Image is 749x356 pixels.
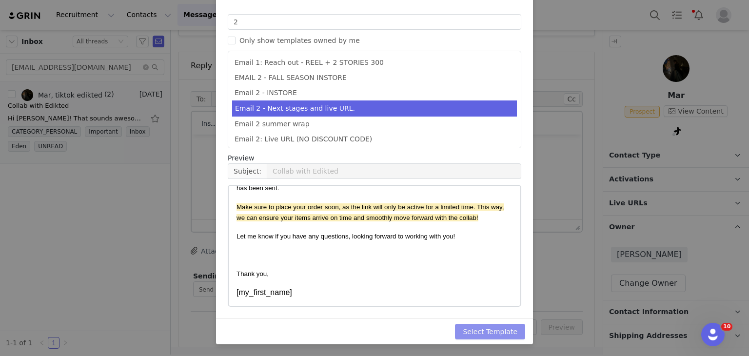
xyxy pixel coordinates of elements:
[4,4,380,12] div: Hi [PERSON_NAME]!
[11,296,62,303] a: Example Video 2
[11,339,380,347] p: Before we start, please let us know where you are located, This will help us personalize the coll...
[232,55,517,70] li: Email 1: Reach out - REEL + 2 STORIES 300
[107,325,130,333] strong: [DATE]
[232,85,517,100] li: Email 2 - INSTORE
[232,132,517,147] li: Email 2: Live URL (NO DISCOUNT CODE)
[11,87,380,95] p: | |
[39,153,115,161] strong: Before vs. After Styling
[11,153,380,184] p: 👕 ➡️ ✨ – Start by showcasing and trying on your Edikted haul without styling the items, then elev...
[11,87,65,95] a: [DOMAIN_NAME]
[120,43,236,51] a: [EMAIL_ADDRESS][DOMAIN_NAME]
[11,72,380,80] p: My name is [PERSON_NAME] , and I'm from the collaboration team at EDIKTED.
[4,12,380,20] div: That sounds awesome. I am located in [US_STATE] :)! Hope all is well.
[232,117,517,132] li: Email 2 summer wrap
[11,221,380,237] p: 👗🔄 – A try-on haul using creative outfit transitions like jump cuts, snap changes, or hand covers...
[59,116,74,124] strong: $300
[27,221,84,229] strong: Outfit Transitions
[11,191,380,215] p: 👚👖 – Choose one Edikted item (like a pair of jeans, a skirt, a top or dress) and style it three d...
[11,244,380,259] p: For your TikTok, take it outdoors and get creative—whether it's a city stroll, beach day, picnic,...
[11,138,380,146] p: For your first Tiktok, please choose one of these 3 content ideas:
[11,116,380,132] p: We're offering a gift card for you to pick your favorite items in exchange for 2 TikTok video pos...
[236,37,364,44] span: Only show templates owned by me
[27,191,78,199] strong: 1 Piece, 3 Ways
[67,87,139,95] a: [URL][DOMAIN_NAME]
[228,163,267,179] span: Subject:
[232,70,517,85] li: EMAIL 2 - FALL SEASON INSTORE
[11,281,62,289] a: Example Video 1
[4,20,380,27] div: Thank you,
[701,323,725,346] iframe: Intercom live chat
[229,186,520,306] iframe: Rich Text Area
[721,323,732,331] span: 10
[11,169,374,184] span: Make sure you are only using Edikted items. When accessorizing your Edikted looks you may only in...
[232,100,517,117] li: Email 2 - Next stages and live URL.
[4,27,380,35] div: Mar Kal
[36,244,60,252] strong: second
[141,87,213,95] a: [URL][DOMAIN_NAME]
[11,266,380,274] p: Here are some examples:
[228,14,521,30] input: Search templates ...
[8,8,382,19] body: Rich Text Area. Press ALT-0 for help.
[11,101,380,109] p: We’d love to collaborate with you featuring head-to-toe EDIKTED looks.
[11,310,62,318] a: Example Video 3
[228,153,255,163] span: Preview
[232,147,517,162] li: FOLLOW UP - Posted 1st, waiting for 2nd
[11,58,380,65] p: Hi Mar,
[4,43,380,51] div: [DATE][DATE] 3:29 AM tiktok edikted < > wrote:
[11,325,380,333] p: The first tiktok should be posted of receiving your package and the second one [DATE] of the first.
[455,324,525,339] button: Select Template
